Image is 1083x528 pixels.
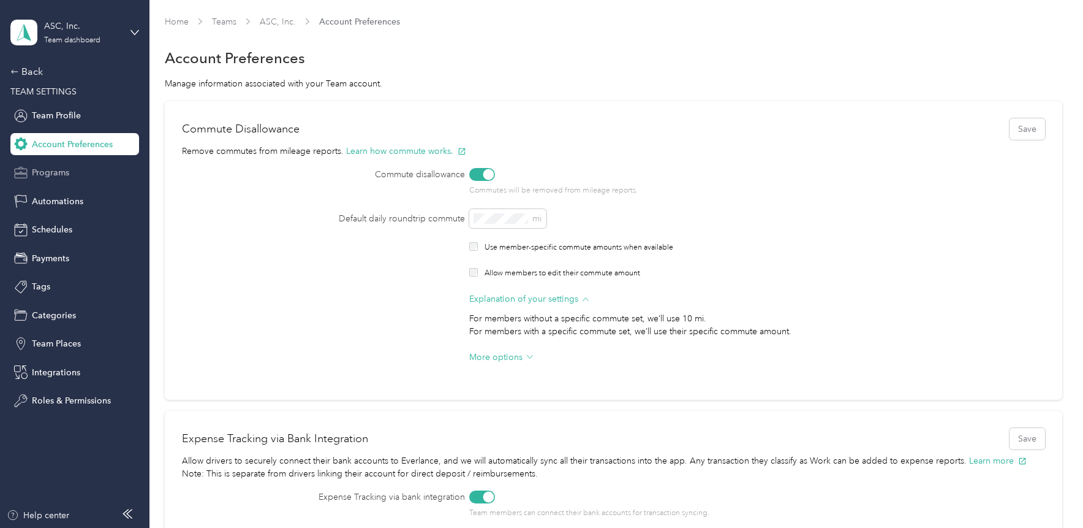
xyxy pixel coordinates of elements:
[32,252,69,265] span: Payments
[32,366,80,379] span: Integrations
[182,212,466,225] label: Default daily roundtrip commute
[44,37,100,44] div: Team dashboard
[182,467,1045,491] p: Note: This is separate from drivers linking their account for direct deposit / reimbursements.
[165,17,189,27] a: Home
[212,17,236,27] a: Teams
[1009,118,1045,140] button: Save
[182,168,466,181] label: Commute disallowance
[7,509,69,522] button: Help center
[165,77,1062,90] div: Manage information associated with your Team account.
[32,394,111,407] span: Roles & Permissions
[532,213,541,224] span: mi
[32,280,50,293] span: Tags
[469,325,973,338] p: For members with a specific commute set, we’ll use their specific commute amount.
[469,185,973,196] p: Commutes will be removed from mileage reports.
[346,145,466,158] button: Learn how commute works.
[32,166,69,179] span: Programs
[319,15,400,28] span: Account Preferences
[1014,459,1083,528] iframe: Everlance-gr Chat Button Frame
[469,293,578,305] span: Explanation of your settings
[165,52,305,64] h1: Account Preferences
[32,138,113,151] span: Account Preferences
[182,491,466,503] label: Expense Tracking via bank integration
[182,121,300,137] h2: Commute Disallowance
[32,195,83,208] span: Automations
[32,109,81,122] span: Team Profile
[469,508,973,519] p: Team members can connect their bank accounts for transaction syncing.
[182,145,1045,169] p: Remove commutes from mileage reports.
[469,351,523,364] span: More options
[260,17,296,27] a: ASC, Inc.
[1009,428,1045,450] button: Save
[44,20,121,33] div: ASC, Inc.
[469,312,973,325] p: For members without a specific commute set, we’ll use 10 mi .
[32,337,81,350] span: Team Places
[32,223,72,236] span: Schedules
[485,242,673,253] p: Use member-specific commute amounts when available
[32,309,76,322] span: Categories
[969,454,1027,467] button: Learn more
[182,454,1045,467] p: Allow drivers to securely connect their bank accounts to Everlance, and we will automatically syn...
[10,64,133,79] div: Back
[182,430,368,447] span: Expense Tracking via Bank Integration
[10,86,77,97] span: TEAM SETTINGS
[485,268,640,279] p: Allow members to edit their commute amount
